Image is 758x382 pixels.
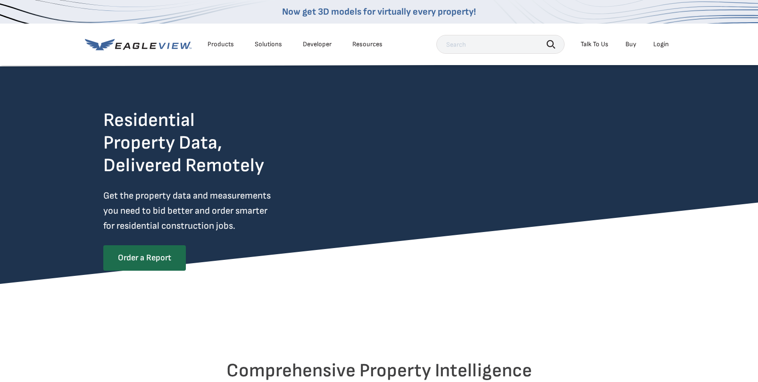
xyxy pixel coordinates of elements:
[255,40,282,49] div: Solutions
[103,245,186,271] a: Order a Report
[653,40,669,49] div: Login
[208,40,234,49] div: Products
[303,40,332,49] a: Developer
[103,109,264,177] h2: Residential Property Data, Delivered Remotely
[436,35,565,54] input: Search
[581,40,608,49] div: Talk To Us
[282,6,476,17] a: Now get 3D models for virtually every property!
[352,40,383,49] div: Resources
[103,188,310,233] p: Get the property data and measurements you need to bid better and order smarter for residential c...
[625,40,636,49] a: Buy
[103,359,655,382] h2: Comprehensive Property Intelligence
